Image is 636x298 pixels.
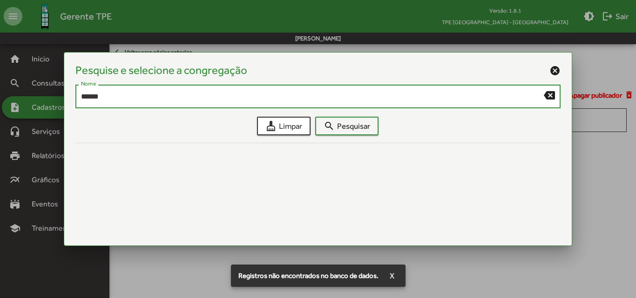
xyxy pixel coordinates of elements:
[382,267,402,284] button: X
[75,64,247,77] h4: Pesquise e selecione a congregação
[238,271,379,280] span: Registros não encontrados no banco de dados.
[390,267,394,284] span: X
[324,118,370,134] span: Pesquisar
[549,65,561,76] mat-icon: cancel
[257,117,311,135] button: Limpar
[265,120,277,132] mat-icon: cleaning_services
[265,118,302,134] span: Limpar
[544,89,555,100] mat-icon: backspace
[315,117,379,135] button: Pesquisar
[324,120,335,132] mat-icon: search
